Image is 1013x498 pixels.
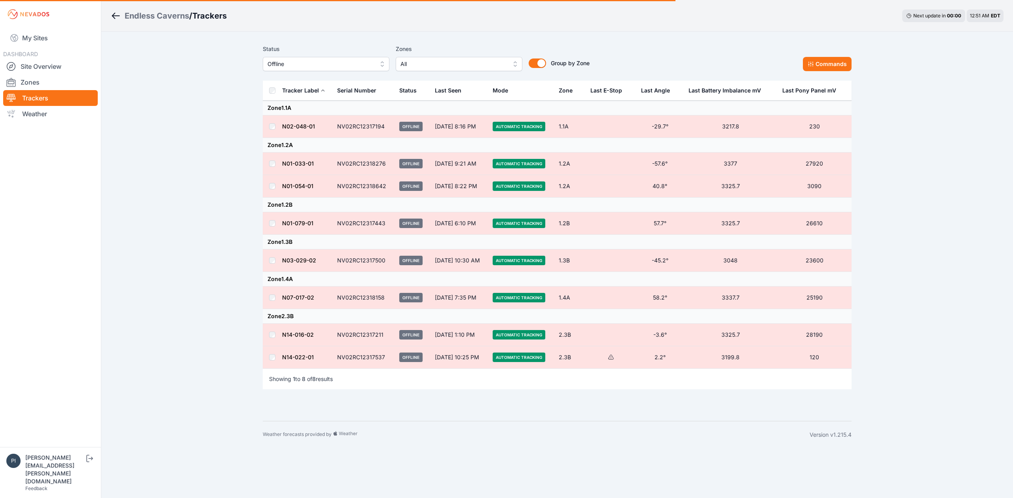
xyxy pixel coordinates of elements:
[590,87,622,94] div: Last E-Stop
[282,294,314,301] a: N07-017-02
[778,287,852,309] td: 25190
[282,257,316,264] a: N03-029-02
[6,454,21,468] img: piotr.kolodziejczyk@energix-group.com
[493,81,514,100] button: Mode
[430,346,488,369] td: [DATE] 10:25 PM
[689,81,767,100] button: Last Battery Imbalance mV
[399,87,417,94] div: Status
[332,324,395,346] td: NV02RC12317211
[684,212,778,235] td: 3325.7
[337,81,383,100] button: Serial Number
[430,153,488,175] td: [DATE] 9:21 AM
[554,153,586,175] td: 1.2A
[778,175,852,198] td: 3090
[269,375,333,383] p: Showing to of results
[636,212,684,235] td: 57.7°
[684,153,778,175] td: 3377
[554,175,586,198] td: 1.2A
[396,44,522,54] label: Zones
[684,324,778,346] td: 3325.7
[554,115,586,138] td: 1.1A
[684,287,778,309] td: 3337.7
[778,324,852,346] td: 28190
[493,181,545,191] span: Automatic Tracking
[559,81,579,100] button: Zone
[400,59,506,69] span: All
[332,249,395,272] td: NV02RC12317500
[435,81,484,100] div: Last Seen
[189,10,192,21] span: /
[25,454,85,485] div: [PERSON_NAME][EMAIL_ADDRESS][PERSON_NAME][DOMAIN_NAME]
[399,256,423,265] span: Offline
[282,81,325,100] button: Tracker Label
[636,153,684,175] td: -57.6°
[913,13,946,19] span: Next update in
[267,59,374,69] span: Offline
[263,44,389,54] label: Status
[430,115,488,138] td: [DATE] 8:16 PM
[636,115,684,138] td: -29.7°
[3,28,98,47] a: My Sites
[554,212,586,235] td: 1.2B
[3,106,98,122] a: Weather
[332,212,395,235] td: NV02RC12317443
[493,219,545,228] span: Automatic Tracking
[3,51,38,57] span: DASHBOARD
[396,57,522,71] button: All
[282,354,314,360] a: N14-022-01
[493,293,545,302] span: Automatic Tracking
[430,249,488,272] td: [DATE] 10:30 AM
[636,346,684,369] td: 2.2°
[399,81,423,100] button: Status
[782,81,842,100] button: Last Pony Panel mV
[282,183,313,189] a: N01-054-01
[430,212,488,235] td: [DATE] 6:10 PM
[493,87,508,94] div: Mode
[684,346,778,369] td: 3199.8
[947,13,961,19] div: 00 : 00
[302,375,305,382] span: 8
[554,249,586,272] td: 1.3B
[684,175,778,198] td: 3325.7
[684,249,778,272] td: 3048
[125,10,189,21] a: Endless Caverns
[551,60,590,66] span: Group by Zone
[6,8,51,21] img: Nevados
[636,175,684,198] td: 40.8°
[430,175,488,198] td: [DATE] 8:22 PM
[430,324,488,346] td: [DATE] 1:10 PM
[636,287,684,309] td: 58.2°
[111,6,227,26] nav: Breadcrumb
[493,330,545,340] span: Automatic Tracking
[493,122,545,131] span: Automatic Tracking
[399,219,423,228] span: Offline
[263,138,852,153] td: Zone 1.2A
[641,81,676,100] button: Last Angle
[263,309,852,324] td: Zone 2.3B
[332,153,395,175] td: NV02RC12318276
[684,115,778,138] td: 3217.8
[263,431,810,439] div: Weather forecasts provided by
[782,87,836,94] div: Last Pony Panel mV
[263,272,852,287] td: Zone 1.4A
[778,153,852,175] td: 27920
[282,160,314,167] a: N01-033-01
[282,331,314,338] a: N14-016-02
[282,220,313,226] a: N01-079-01
[991,13,1000,19] span: EDT
[493,159,545,168] span: Automatic Tracking
[554,324,586,346] td: 2.3B
[778,115,852,138] td: 230
[3,90,98,106] a: Trackers
[970,13,989,19] span: 12:51 AM
[25,485,47,491] a: Feedback
[554,287,586,309] td: 1.4A
[399,122,423,131] span: Offline
[399,353,423,362] span: Offline
[636,249,684,272] td: -45.2°
[263,198,852,212] td: Zone 1.2B
[689,87,761,94] div: Last Battery Imbalance mV
[399,181,423,191] span: Offline
[554,346,586,369] td: 2.3B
